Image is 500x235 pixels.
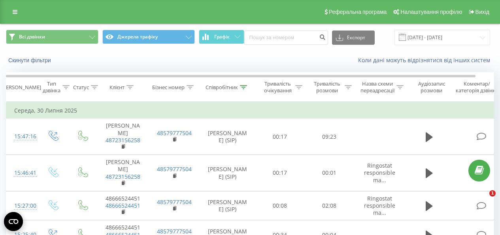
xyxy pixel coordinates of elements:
div: Співробітник [206,84,238,91]
div: [PERSON_NAME] [1,84,41,91]
div: Бізнес номер [152,84,185,91]
div: Коментар/категорія дзвінка [454,80,500,94]
span: Ringostat responsible ma... [364,162,395,183]
input: Пошук за номером [244,31,328,45]
div: 15:27:00 [14,198,30,214]
button: Графік [199,30,244,44]
a: 48579777504 [157,129,192,137]
td: [PERSON_NAME] (SIP) [200,118,255,155]
td: [PERSON_NAME] (SIP) [200,191,255,220]
button: Експорт [332,31,375,45]
td: [PERSON_NAME] [97,155,149,191]
td: [PERSON_NAME] (SIP) [200,155,255,191]
span: Всі дзвінки [19,34,45,40]
td: [PERSON_NAME] [97,118,149,155]
a: 48666524451 [106,202,140,209]
span: Налаштування профілю [400,9,462,15]
span: Графік [214,34,230,40]
div: 15:47:16 [14,129,30,144]
span: Ringostat responsible ma... [364,195,395,216]
div: Назва схеми переадресації [360,80,394,94]
a: 48579777504 [157,198,192,206]
a: 48723156258 [106,136,140,144]
button: Всі дзвінки [6,30,98,44]
a: 48579777504 [157,165,192,173]
td: 00:01 [305,155,354,191]
td: 02:08 [305,191,354,220]
td: 00:17 [255,118,305,155]
div: Тривалість очікування [262,80,293,94]
div: Аудіозапис розмови [412,80,451,94]
a: 48579777504 [157,227,192,235]
a: 48723156258 [106,173,140,180]
a: Коли дані можуть відрізнятися вiд інших систем [358,56,494,64]
span: Реферальна програма [329,9,387,15]
button: Open CMP widget [4,212,23,231]
div: Статус [73,84,89,91]
td: 09:23 [305,118,354,155]
iframe: Intercom live chat [473,190,492,209]
div: Тривалість розмови [311,80,343,94]
span: 1 [489,190,496,197]
td: 00:17 [255,155,305,191]
button: Джерела трафіку [102,30,195,44]
div: 15:46:41 [14,165,30,181]
td: 48666524451 [97,191,149,220]
div: Клієнт [109,84,125,91]
div: Тип дзвінка [43,80,60,94]
td: 00:08 [255,191,305,220]
button: Скинути фільтри [6,57,55,64]
span: Вихід [475,9,489,15]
